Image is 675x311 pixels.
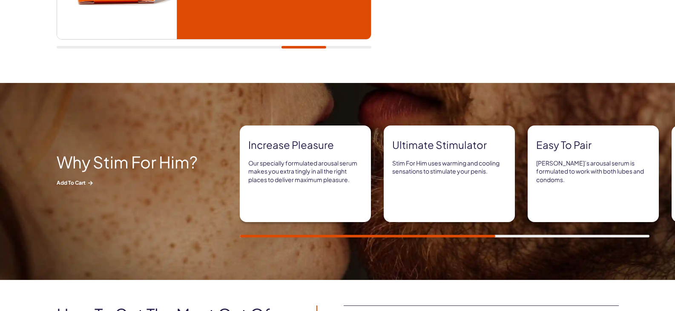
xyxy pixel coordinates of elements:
[392,159,506,176] p: Stim For Him uses warming and cooling sensations to stimulate your penis.
[57,179,210,186] span: Add to Cart
[392,138,506,152] strong: Ultimate stimulator
[536,138,650,152] strong: Easy to pair
[536,159,650,184] p: [PERSON_NAME]’s arousal serum is formulated to work with both lubes and condoms.
[248,138,362,152] strong: Increase pleasure
[248,159,362,184] p: Our specially formulated arousal serum makes you extra tingly in all the right places to deliver ...
[57,153,210,171] h2: Why Stim for Him?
